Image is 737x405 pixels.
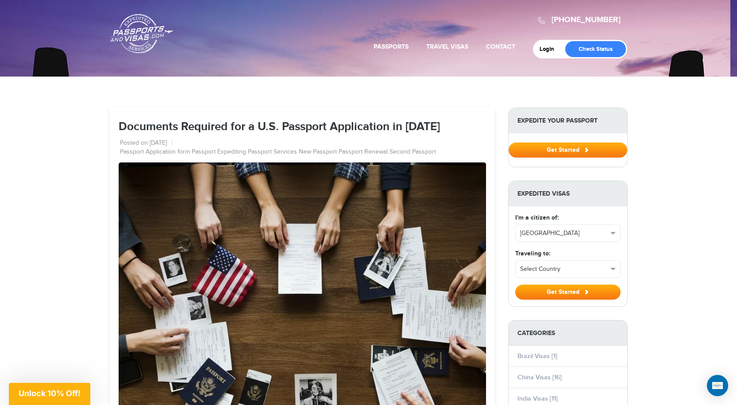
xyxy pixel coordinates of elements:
[552,15,621,25] a: [PHONE_NUMBER]
[110,14,173,54] a: Passports & [DOMAIN_NAME]
[520,229,608,238] span: [GEOGRAPHIC_DATA]
[517,352,557,360] a: Brazil Visas [1]
[707,375,728,396] div: Open Intercom Messenger
[509,108,627,133] strong: Expedite Your Passport
[9,383,90,405] div: Unlock 10% Off!
[509,181,627,206] strong: Expedited Visas
[374,43,409,50] a: Passports
[120,148,190,157] a: Passport Application form
[515,213,559,222] label: I'm a citizen of:
[520,265,608,274] span: Select Country
[19,389,81,398] span: Unlock 10% Off!
[390,148,436,157] a: Second Passport
[515,285,621,300] button: Get Started
[509,320,627,346] strong: Categories
[540,46,560,53] a: Login
[515,249,550,258] label: Traveling to:
[248,148,297,157] a: Passport Services
[119,121,486,134] h1: Documents Required for a U.S. Passport Application in [DATE]
[509,143,627,158] button: Get Started
[339,148,388,157] a: Passport Renewal
[516,225,620,242] button: [GEOGRAPHIC_DATA]
[486,43,515,50] a: Contact
[426,43,468,50] a: Travel Visas
[517,395,558,402] a: India Visas [11]
[192,148,246,157] a: Passport Expediting
[509,146,627,153] a: Get Started
[517,374,562,381] a: China Visas [16]
[516,261,620,278] button: Select Country
[299,148,337,157] a: New Passport
[120,139,173,148] li: Posted on [DATE]
[565,41,626,57] a: Check Status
